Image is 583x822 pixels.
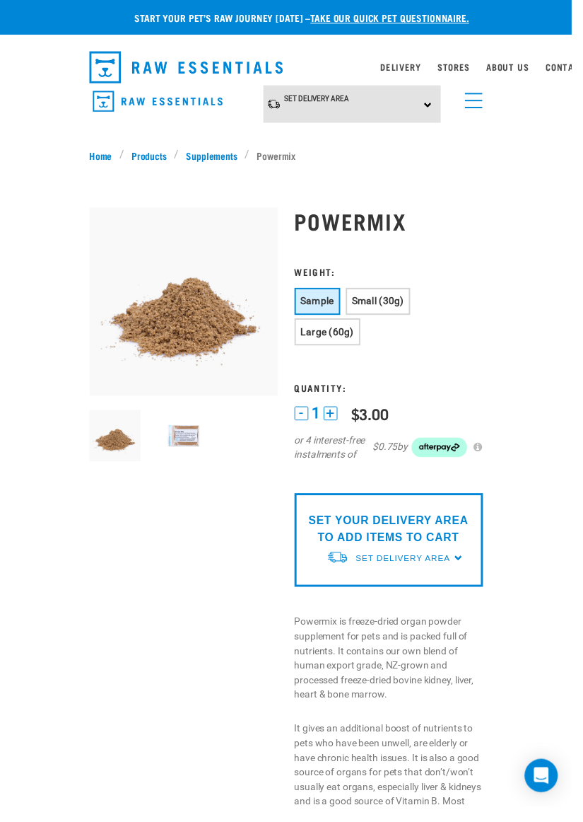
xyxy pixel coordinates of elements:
div: Open Intercom Messenger [535,774,569,808]
h3: Weight: [300,272,493,282]
button: Small (30g) [353,294,418,321]
button: - [300,415,314,429]
a: About Us [496,66,539,71]
span: Set Delivery Area [363,565,459,574]
img: van-moving.png [333,561,355,576]
a: Home [91,151,122,166]
span: Small (30g) [359,301,412,313]
button: Sample [300,294,347,321]
div: $3.00 [358,413,396,431]
button: + [330,415,344,429]
span: Large (60g) [307,332,361,344]
img: Raw Essentials Logo [91,52,289,85]
p: Powermix is freeze-dried organ powder supplement for pets and is packed full of nutrients. It con... [300,627,493,716]
p: SET YOUR DELIVERY AREA TO ADD ITEMS TO CART [311,523,482,557]
img: Raw Essentials Logo [95,93,227,115]
a: Supplements [182,151,249,166]
nav: dropdown navigation [80,47,504,91]
span: Sample [307,301,341,313]
span: $0.75 [380,448,406,463]
a: Products [126,151,177,166]
button: Large (60g) [300,325,367,352]
img: Pile Of PowerMix For Pets [91,418,144,471]
img: Pile Of PowerMix For Pets [91,212,283,404]
a: Delivery [388,66,429,71]
h1: Powermix [300,212,493,238]
img: Afterpay [420,446,476,466]
a: menu [467,86,493,112]
a: take our quick pet questionnaire. [317,16,478,21]
h3: Quantity: [300,390,493,400]
span: Set Delivery Area [290,97,355,105]
a: Stores [446,66,479,71]
div: or 4 interest-free instalments of by [300,441,493,471]
nav: breadcrumbs [91,151,493,166]
img: van-moving.png [272,100,286,112]
img: RE Product Shoot 2023 Nov8804 [160,418,213,471]
span: 1 [318,414,326,429]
